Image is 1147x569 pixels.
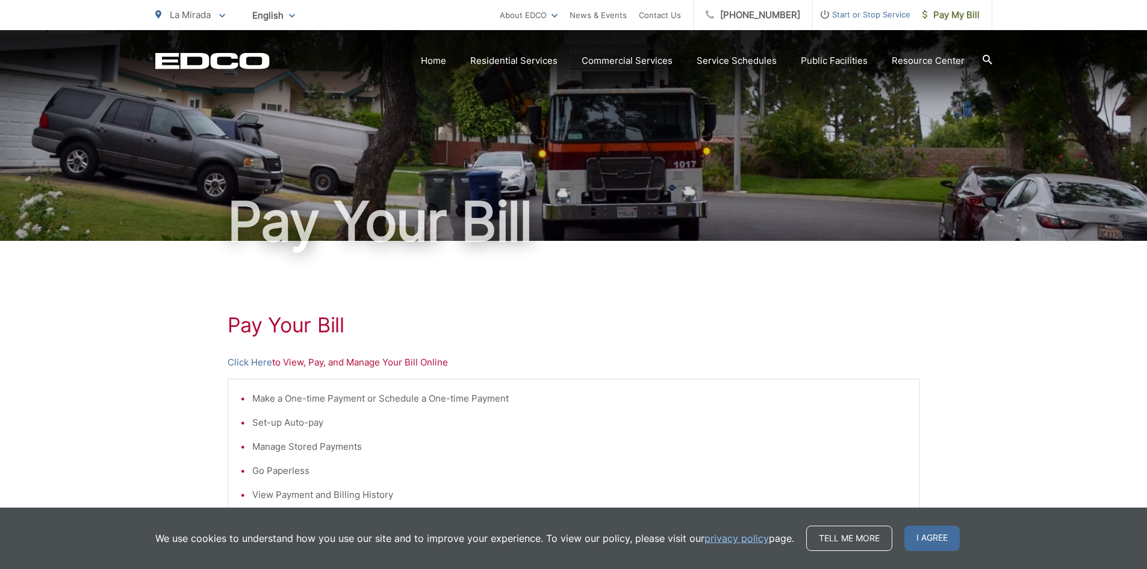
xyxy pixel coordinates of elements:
[252,440,907,454] li: Manage Stored Payments
[228,355,920,370] p: to View, Pay, and Manage Your Bill Online
[697,54,777,68] a: Service Schedules
[421,54,446,68] a: Home
[228,355,272,370] a: Click Here
[252,391,907,406] li: Make a One-time Payment or Schedule a One-time Payment
[252,464,907,478] li: Go Paperless
[228,313,920,337] h1: Pay Your Bill
[639,8,681,22] a: Contact Us
[470,54,558,68] a: Residential Services
[904,526,960,551] span: I agree
[170,9,211,20] span: La Mirada
[801,54,868,68] a: Public Facilities
[155,52,270,69] a: EDCD logo. Return to the homepage.
[155,191,992,252] h1: Pay Your Bill
[704,531,769,546] a: privacy policy
[500,8,558,22] a: About EDCO
[806,526,892,551] a: Tell me more
[582,54,673,68] a: Commercial Services
[252,415,907,430] li: Set-up Auto-pay
[922,8,980,22] span: Pay My Bill
[155,531,794,546] p: We use cookies to understand how you use our site and to improve your experience. To view our pol...
[570,8,627,22] a: News & Events
[892,54,965,68] a: Resource Center
[243,5,304,26] span: English
[252,488,907,502] li: View Payment and Billing History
